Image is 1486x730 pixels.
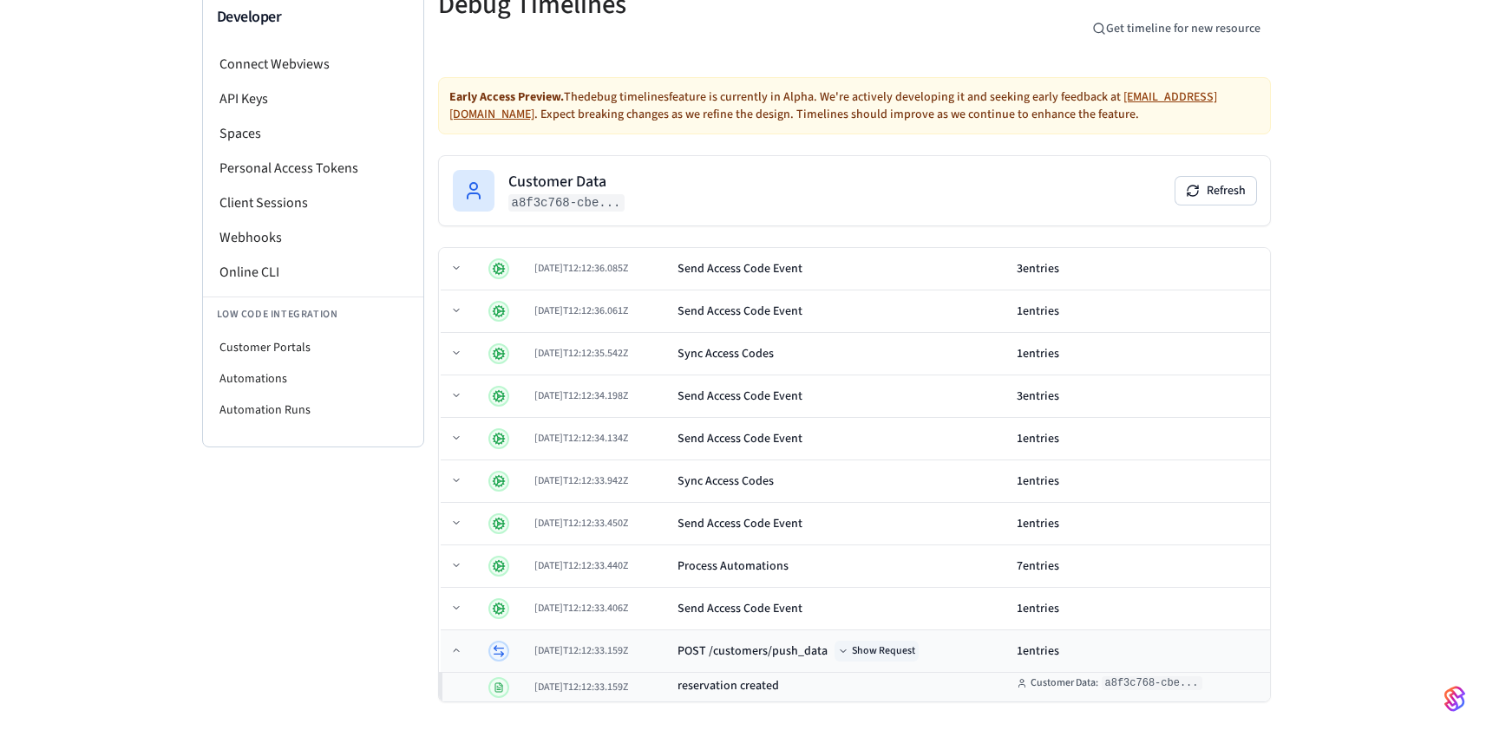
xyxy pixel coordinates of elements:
div: 1 entries [1017,642,1263,660]
code: a8f3c768-cbe... [508,194,625,212]
li: Customer Portals [203,332,423,363]
div: 7 entries [1017,557,1263,575]
code: a8f3c768-cbe... [1102,676,1202,690]
li: API Keys [203,81,423,116]
span: [DATE]T12:12:34.198Z [534,388,628,403]
span: [DATE]T12:12:35.542Z [534,346,628,361]
h2: Customer Data [508,170,606,194]
li: Connect Webviews [203,47,423,81]
a: [EMAIL_ADDRESS][DOMAIN_NAME] [449,88,1217,123]
h3: reservation created [678,677,779,694]
h3: Developer [217,5,409,29]
div: Send Access Code Event [678,388,802,405]
div: 1 entries [1017,303,1263,320]
li: Automations [203,363,423,394]
button: Show Request [835,641,919,662]
li: Low Code Integration [203,297,423,332]
img: SeamLogoGradient.69752ec5.svg [1444,685,1465,713]
li: Automation Runs [203,394,423,426]
li: Client Sessions [203,186,423,220]
div: Process Automations [678,557,789,575]
div: Send Access Code Event [678,430,802,447]
span: [DATE]T12:12:36.085Z [534,261,628,276]
div: 3 entries [1017,388,1263,405]
span: [DATE]T12:12:33.406Z [534,601,628,616]
button: Get timeline for new resource [1082,15,1271,42]
li: Spaces [203,116,423,151]
span: [DATE]T12:12:33.942Z [534,473,628,488]
li: Online CLI [203,255,423,290]
div: Sync Access Codes [678,473,774,490]
div: Send Access Code Event [678,303,802,320]
span: [DATE]T12:12:33.450Z [534,516,628,531]
span: [DATE]T12:12:33.159Z [534,643,628,658]
div: Send Access Code Event [678,260,802,277]
div: 1 entries [1017,345,1263,362]
div: 1 entries [1017,515,1263,532]
li: Personal Access Tokens [203,151,423,186]
li: Webhooks [203,220,423,255]
div: The debug timelines feature is currently in Alpha. We're actively developing it and seeking early... [438,77,1271,134]
div: 1 entries [1017,600,1263,617]
span: [DATE]T12:12:33.440Z [534,558,628,573]
div: 1 entries [1017,473,1263,490]
span: Customer Data : [1031,676,1098,690]
span: [DATE]T12:12:36.061Z [534,303,628,318]
div: POST /customers/push_data [678,642,828,660]
strong: Early Access Preview. [449,88,564,106]
button: Refresh [1175,177,1256,205]
div: 3 entries [1017,260,1263,277]
div: Send Access Code Event [678,600,802,617]
span: [DATE]T12:12:33.159Z [534,680,628,694]
div: Send Access Code Event [678,515,802,532]
div: 1 entries [1017,430,1263,447]
span: [DATE]T12:12:34.134Z [534,431,628,446]
div: Sync Access Codes [678,345,774,362]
